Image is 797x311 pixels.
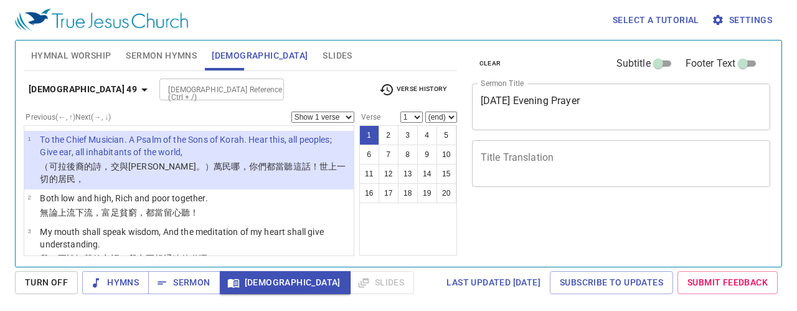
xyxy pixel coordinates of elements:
[608,9,704,32] button: Select a tutorial
[75,208,199,218] wh376: 下流
[164,254,217,264] wh1900: 通達的道理
[31,48,111,64] span: Hymnal Worship
[137,208,199,218] wh34: ，都
[40,192,207,204] p: Both low and high, Rich and poor together.
[441,271,545,294] a: Last updated [DATE]
[359,145,379,165] button: 6
[40,226,350,251] p: My mouth shall speak wisdom, And the meditation of my heart shall give understanding.
[154,208,199,218] wh3162: 當留心聽
[93,254,216,264] wh2454: 的言語；我心
[230,275,341,290] span: [DEMOGRAPHIC_DATA]
[190,208,199,218] wh238: ！
[436,145,456,165] button: 10
[40,161,346,184] wh7141: 後裔
[436,183,456,203] button: 20
[40,133,350,158] p: To the Chief Musician. A Psalm of the Sons of Korah. Hear this, all peoples; Give ear, all inhabi...
[24,78,157,101] button: [DEMOGRAPHIC_DATA] 49
[398,125,418,145] button: 3
[40,161,346,184] wh1121: 的詩
[436,125,456,145] button: 5
[27,227,31,234] span: 3
[82,271,149,294] button: Hymns
[379,183,398,203] button: 17
[436,164,456,184] button: 15
[40,252,350,265] p: 我口
[550,271,673,294] a: Subscribe to Updates
[92,275,139,290] span: Hymns
[27,194,31,201] span: 2
[560,275,663,290] span: Subscribe to Updates
[379,164,398,184] button: 12
[75,254,216,264] wh1696: 智慧
[616,56,651,71] span: Subtitle
[417,183,437,203] button: 19
[613,12,699,28] span: Select a tutorial
[40,206,207,219] p: 無論上流
[75,174,84,184] wh3427: ，
[467,200,712,294] iframe: from-child
[207,254,216,264] wh8394: 。
[359,164,379,184] button: 11
[479,58,501,69] span: clear
[212,48,308,64] span: [DEMOGRAPHIC_DATA]
[379,145,398,165] button: 7
[398,145,418,165] button: 8
[148,271,220,294] button: Sermon
[40,160,350,185] p: （可拉
[359,113,380,121] label: Verse
[398,183,418,203] button: 18
[220,271,351,294] button: [DEMOGRAPHIC_DATA]
[158,275,210,290] span: Sermon
[359,183,379,203] button: 16
[472,56,509,71] button: clear
[359,125,379,145] button: 1
[379,125,398,145] button: 2
[120,208,199,218] wh6223: 貧窮
[398,164,418,184] button: 13
[417,145,437,165] button: 9
[677,271,778,294] a: Submit Feedback
[372,80,454,99] button: Verse History
[323,48,352,64] span: Slides
[481,95,762,118] textarea: [DATE] Evening Prayer
[29,82,137,97] b: [DEMOGRAPHIC_DATA] 49
[15,9,188,31] img: True Jesus Church
[687,275,768,290] span: Submit Feedback
[126,48,197,64] span: Sermon Hymns
[27,135,31,142] span: 1
[686,56,736,71] span: Footer Text
[709,9,777,32] button: Settings
[446,275,540,290] span: Last updated [DATE]
[58,254,217,264] wh6310: 要說
[26,113,111,121] label: Previous (←, ↑) Next (→, ↓)
[93,208,199,218] wh120: ，富足
[417,164,437,184] button: 14
[15,271,78,294] button: Turn Off
[417,125,437,145] button: 4
[25,275,68,290] span: Turn Off
[714,12,772,28] span: Settings
[146,254,216,264] wh3820: 要想
[163,82,260,97] input: Type Bible Reference
[40,161,346,184] wh4210: ，交與[PERSON_NAME]
[379,82,446,97] span: Verse History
